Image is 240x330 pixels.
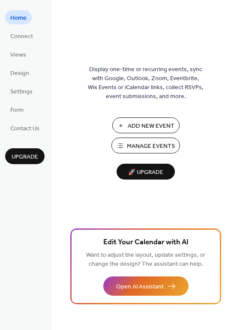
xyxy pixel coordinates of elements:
[111,138,180,153] button: Manage Events
[88,65,204,101] span: Display one-time or recurring events, sync with Google, Outlook, Zoom, Eventbrite, Wix Events or ...
[5,102,29,117] a: Form
[5,148,45,164] button: Upgrade
[10,69,29,78] span: Design
[122,167,170,178] span: 🚀 Upgrade
[5,121,45,135] a: Contact Us
[103,276,189,296] button: Open AI Assistant
[127,142,175,151] span: Manage Events
[10,87,33,96] span: Settings
[5,66,34,80] a: Design
[12,153,38,162] span: Upgrade
[117,164,175,180] button: 🚀 Upgrade
[5,10,32,24] a: Home
[103,237,189,249] span: Edit Your Calendar with AI
[10,106,24,115] span: Form
[116,282,164,291] span: Open AI Assistant
[112,117,180,133] button: Add New Event
[10,14,27,23] span: Home
[10,51,26,60] span: Views
[128,122,174,131] span: Add New Event
[5,47,31,61] a: Views
[10,124,39,133] span: Contact Us
[86,249,205,270] span: Want to adjust the layout, update settings, or change the design? The assistant can help.
[10,32,33,41] span: Connect
[5,29,38,43] a: Connect
[5,84,38,98] a: Settings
